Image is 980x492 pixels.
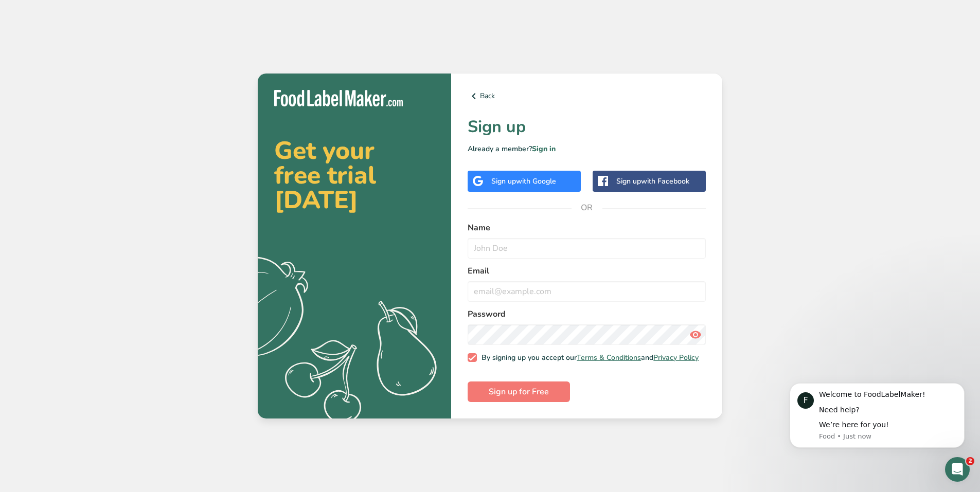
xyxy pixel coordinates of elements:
h2: Get your free trial [DATE] [274,138,435,212]
span: 2 [966,457,974,465]
p: Already a member? [468,143,706,154]
a: Sign in [532,144,556,154]
div: Sign up [616,176,689,187]
a: Privacy Policy [653,353,699,362]
span: with Google [516,176,556,186]
span: By signing up you accept our and [477,353,699,362]
img: Food Label Maker [274,90,403,107]
iframe: Intercom notifications message [774,368,980,464]
a: Back [468,90,706,102]
label: Password [468,308,706,320]
label: Email [468,265,706,277]
iframe: Intercom live chat [945,457,970,482]
div: Sign up [491,176,556,187]
h1: Sign up [468,115,706,139]
span: OR [572,192,602,223]
span: with Facebook [641,176,689,186]
input: John Doe [468,238,706,259]
a: Terms & Conditions [577,353,641,362]
button: Sign up for Free [468,381,570,402]
label: Name [468,222,706,234]
input: email@example.com [468,281,706,302]
span: Sign up for Free [489,386,549,398]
